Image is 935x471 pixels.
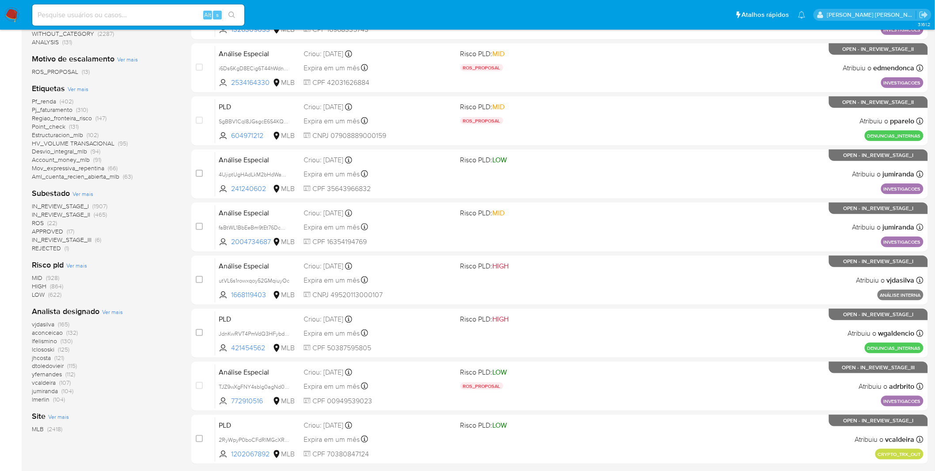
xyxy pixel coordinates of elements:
[204,11,211,19] span: Alt
[223,9,241,21] button: search-icon
[919,10,928,19] a: Sair
[918,21,931,28] span: 3.161.2
[827,11,916,19] p: igor.silva@mercadolivre.com
[742,10,789,19] span: Atalhos rápidos
[216,11,219,19] span: s
[32,9,244,21] input: Pesquise usuários ou casos...
[798,11,806,19] a: Notificações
